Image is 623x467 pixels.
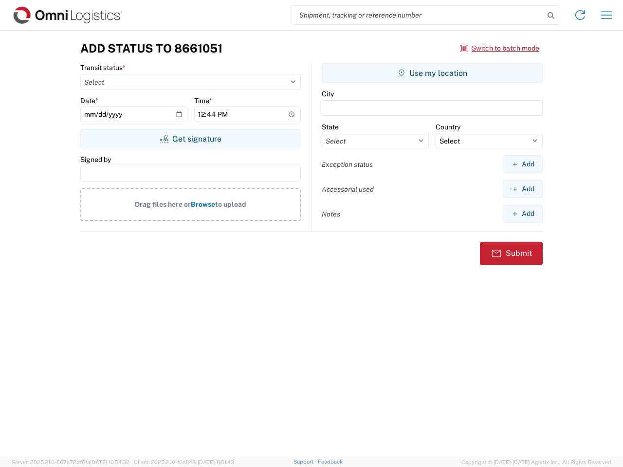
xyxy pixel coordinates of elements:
[80,63,126,72] label: Transit status
[436,123,460,131] label: Country
[134,459,234,465] span: Client: 2025.21.0-f0c8481
[322,185,374,194] label: Accessorial used
[460,40,539,56] button: Switch to batch mode
[503,205,543,223] button: Add
[215,200,246,208] span: to upload
[461,458,611,467] span: Copyright © [DATE]-[DATE] Agistix Inc., All Rights Reserved
[80,155,111,164] label: Signed by
[322,63,543,83] button: Use my location
[194,96,212,105] label: Time
[322,210,340,218] label: Notes
[322,123,339,131] label: State
[503,180,543,198] button: Add
[80,96,98,105] label: Date
[135,200,191,208] span: Drag files here or
[503,155,543,173] button: Add
[90,459,129,465] span: [DATE] 10:54:32
[292,6,544,24] input: Shipment, tracking or reference number
[318,459,343,465] a: Feedback
[293,459,318,465] a: Support
[12,459,129,465] span: Server: 2025.21.0-667a72bf6fa
[80,41,222,55] h3: Add Status to 8661051
[80,129,301,148] button: Get signature
[322,90,334,98] label: City
[322,160,373,169] label: Exception status
[191,200,215,208] span: Browse
[198,459,234,465] span: [DATE] 11:51:43
[480,242,543,265] button: Submit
